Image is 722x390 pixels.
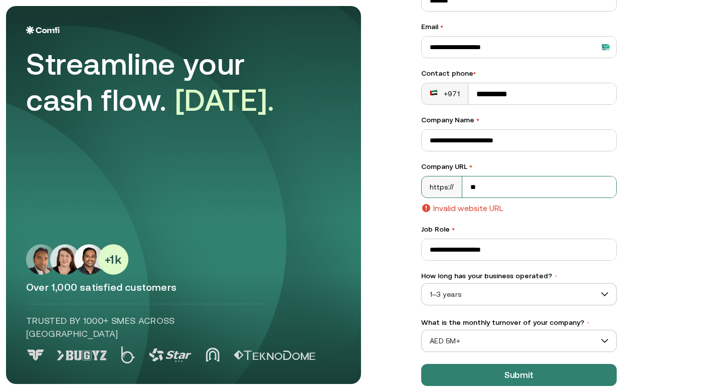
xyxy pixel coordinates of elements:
[452,225,455,233] span: •
[26,46,307,118] div: Streamline your cash flow.
[234,350,315,360] img: Logo 5
[26,281,341,294] p: Over 1,000 satisfied customers
[26,349,45,361] img: Logo 0
[554,273,558,280] span: •
[26,314,265,340] p: Trusted by 1000+ SMEs across [GEOGRAPHIC_DATA]
[422,176,462,198] div: https://
[473,69,476,77] span: •
[421,224,617,235] label: Job Role
[421,68,617,79] div: Contact phone
[26,26,60,34] img: Logo
[175,83,275,117] span: [DATE].
[433,202,503,214] p: Invalid website URL
[149,348,192,362] img: Logo 3
[422,333,616,348] span: AED 5M+
[422,287,616,302] span: 1–3 years
[421,271,617,281] label: How long has your business operated?
[421,161,617,172] label: Company URL
[57,350,107,360] img: Logo 1
[586,319,590,326] span: •
[421,22,617,32] label: Email
[421,317,617,328] label: What is the monthly turnover of your company?
[440,23,443,31] span: •
[469,162,472,170] span: •
[206,347,220,362] img: Logo 4
[476,116,479,124] span: •
[430,89,460,99] div: +971
[121,346,135,363] img: Logo 2
[421,115,617,125] label: Company Name
[421,364,617,386] button: Submit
